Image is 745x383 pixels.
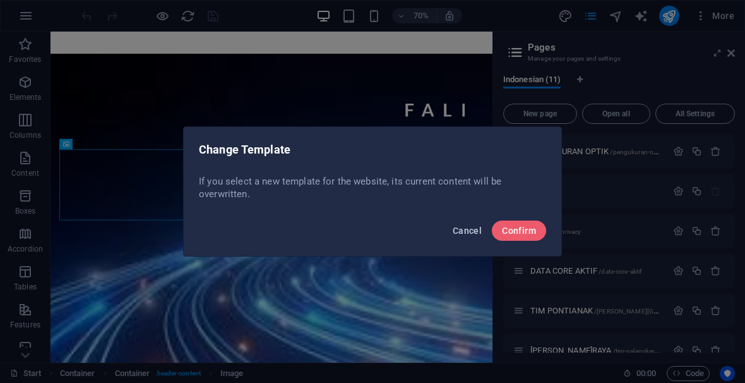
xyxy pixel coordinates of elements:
[453,226,482,236] span: Cancel
[492,221,546,241] button: Confirm
[448,221,487,241] button: Cancel
[199,175,546,200] p: If you select a new template for the website, its current content will be overwritten.
[502,226,536,236] span: Confirm
[199,142,546,157] h2: Change Template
